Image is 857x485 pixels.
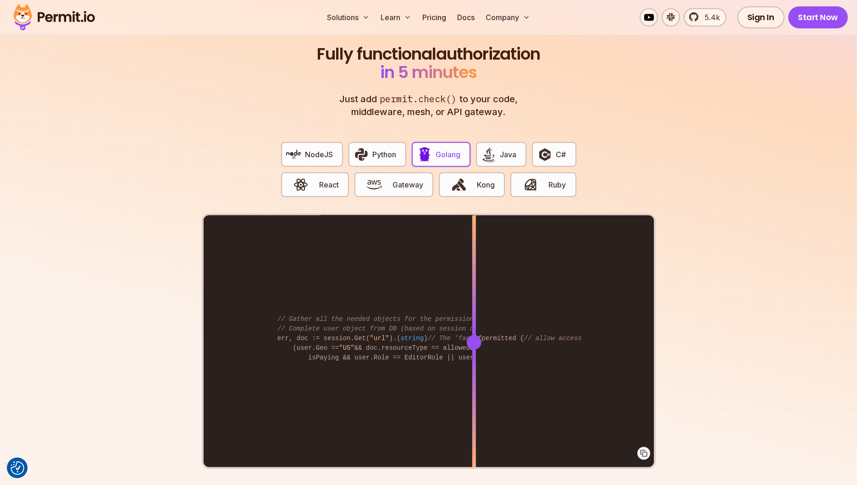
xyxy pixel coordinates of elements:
[370,335,389,342] span: "url"
[11,461,24,475] button: Consent Preferences
[372,149,396,160] span: Python
[366,177,382,193] img: Gateway
[436,149,460,160] span: Golang
[319,179,339,190] span: React
[323,8,373,27] button: Solutions
[451,177,467,193] img: Kong
[419,8,450,27] a: Pricing
[417,147,432,162] img: Golang
[277,325,563,332] span: // Complete user object from DB (based on session object, 3 DB queries...)
[393,179,423,190] span: Gateway
[401,335,424,342] span: string
[524,335,647,342] span: // allow access to read document
[330,93,528,118] p: Just add to your code, middleware, mesh, or API gateway.
[315,45,542,82] h2: authorization
[317,45,436,63] span: Fully functional
[684,8,726,27] a: 5.4k
[271,307,586,370] code: err, user := session.Get( ).( ) err, doc := session.Get( ).( ) allowedDocTypes := GetAllowedDocTy...
[11,461,24,475] img: Revisit consent button
[305,149,333,160] span: NodeJS
[481,147,497,162] img: Java
[737,6,785,28] a: Sign In
[523,177,538,193] img: Ruby
[477,179,495,190] span: Kong
[500,149,516,160] span: Java
[699,12,720,23] span: 5.4k
[380,61,477,84] span: in 5 minutes
[286,147,302,162] img: NodeJS
[453,8,478,27] a: Docs
[549,179,566,190] span: Ruby
[556,149,566,160] span: C#
[354,147,369,162] img: Python
[277,315,501,323] span: // Gather all the needed objects for the permissions check
[428,335,702,342] span: // The 'fancy' home-brewed authorization library (Someone wrote [DATE])
[377,8,415,27] button: Learn
[788,6,848,28] a: Start Now
[9,2,99,33] img: Permit logo
[377,93,459,106] span: permit.check()
[482,8,534,27] button: Company
[537,147,553,162] img: C#
[293,177,309,193] img: React
[474,335,481,342] span: if
[339,344,354,352] span: "US"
